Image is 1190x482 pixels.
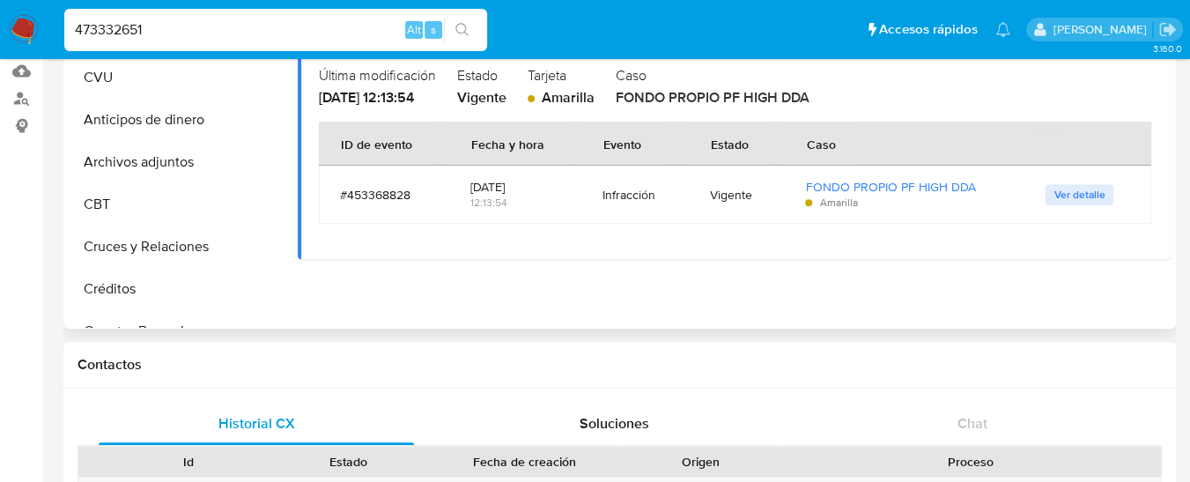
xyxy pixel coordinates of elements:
a: Salir [1158,20,1177,39]
button: CVU [68,56,288,99]
button: Cruces y Relaciones [68,226,288,268]
button: Créditos [68,268,288,310]
div: Proceso [793,453,1149,471]
h1: Contactos [78,356,1162,374]
button: search-icon [444,18,480,42]
button: Cuentas Bancarias [68,310,288,352]
span: Chat [957,413,987,434]
span: Alt [407,21,421,38]
span: Accesos rápidos [879,20,978,39]
span: Soluciones [580,413,649,434]
button: CBT [68,183,288,226]
span: 3.160.0 [1152,41,1181,56]
div: Fecha de creación [440,453,609,471]
button: Archivos adjuntos [68,141,288,183]
span: s [431,21,436,38]
div: Estado [281,453,416,471]
a: Notificaciones [995,22,1010,37]
span: Historial CX [218,413,295,434]
div: Origen [633,453,768,471]
button: Anticipos de dinero [68,99,288,141]
div: Id [122,453,256,471]
input: Buscar usuario o caso... [64,19,487,41]
p: zoe.breuer@mercadolibre.com [1053,21,1152,38]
